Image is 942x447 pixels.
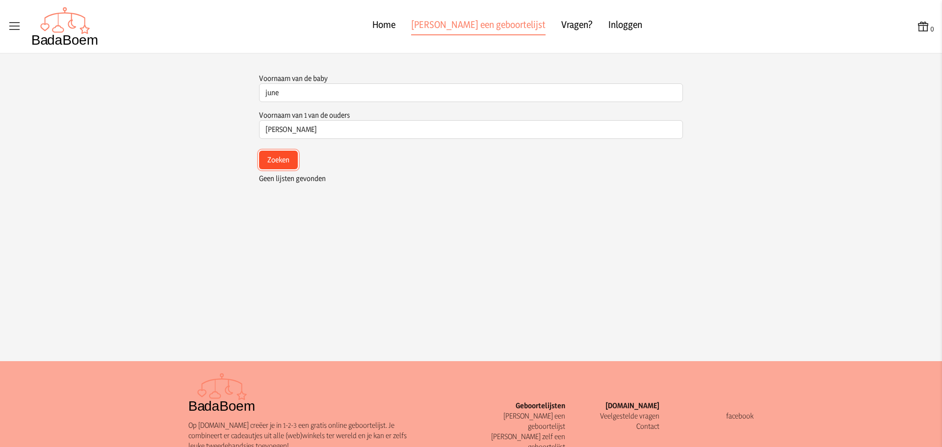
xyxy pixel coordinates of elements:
a: Veelgestelde vragen [600,411,659,421]
div: [DOMAIN_NAME] [565,400,659,411]
a: [PERSON_NAME] een geboortelijst [411,18,546,35]
div: Geen lijsten gevonden [259,173,395,184]
a: Home [372,18,395,35]
label: Voornaam van de baby [259,74,328,83]
img: Badaboem [188,373,256,412]
button: 0 [916,20,934,34]
a: [PERSON_NAME] een geboortelijst [503,411,565,431]
div: Geboortelijsten [471,400,565,411]
label: Voornaam van 1 van de ouders [259,110,350,120]
a: facebook [726,411,754,421]
a: Contact [636,421,659,431]
a: Inloggen [608,18,642,35]
a: Vragen? [561,18,593,35]
img: Badaboem [31,7,99,46]
button: Zoeken [259,151,298,169]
